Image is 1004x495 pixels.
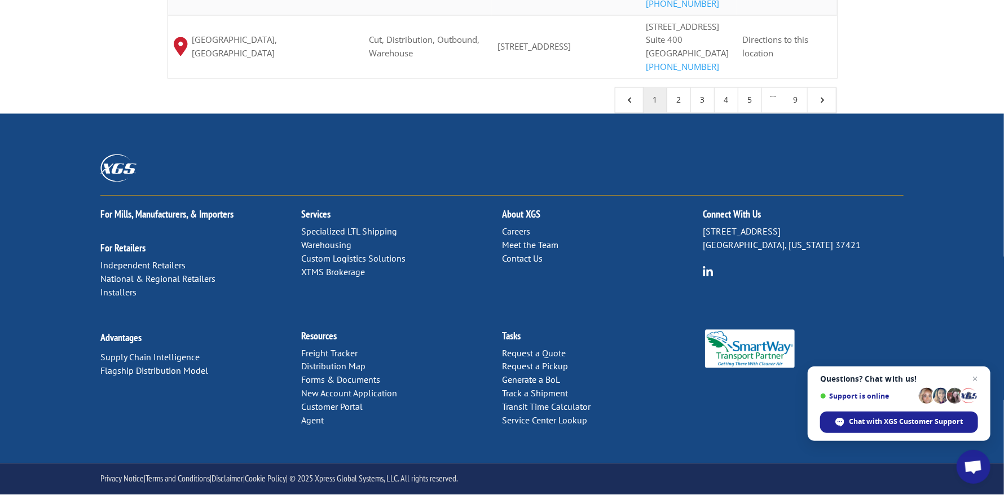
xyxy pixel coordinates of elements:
a: Request a Pickup [502,361,568,372]
span: Chat with XGS Customer Support [849,417,963,427]
a: Meet the Team [502,240,558,251]
a: Advantages [100,332,142,344]
a: For Retailers [100,242,146,255]
a: Independent Retailers [100,260,186,271]
a: Resources [301,330,337,343]
a: Freight Tracker [301,348,358,359]
p: | | | | © 2025 Xpress Global Systems, LLC. All rights reserved. [100,471,904,487]
a: Track a Shipment [502,388,568,399]
a: Transit Time Calculator [502,401,591,413]
a: Open chat [957,450,990,484]
span: [STREET_ADDRESS] [646,21,719,32]
a: Specialized LTL Shipping [301,226,397,237]
p: [STREET_ADDRESS] [GEOGRAPHIC_DATA], [US_STATE] 37421 [703,226,904,253]
a: XTMS Brokerage [301,267,365,278]
a: Privacy Notice [100,473,144,484]
span: Chat with XGS Customer Support [820,412,978,433]
a: Generate a BoL [502,374,560,386]
span: [STREET_ADDRESS] [497,41,571,52]
a: Custom Logistics Solutions [301,253,406,264]
span: 5 [817,95,827,105]
a: Supply Chain Intelligence [100,352,200,363]
a: Terms and Conditions [146,473,210,484]
span: [GEOGRAPHIC_DATA] [646,47,729,59]
a: Forms & Documents [301,374,380,386]
a: 9 [784,88,808,113]
a: For Mills, Manufacturers, & Importers [100,208,234,221]
a: National & Regional Retailers [100,273,215,285]
a: Installers [100,287,136,298]
a: Contact Us [502,253,543,264]
a: Agent [301,415,324,426]
img: xgs-icon-map-pin-red.svg [174,37,188,56]
a: [PHONE_NUMBER] [646,61,719,72]
a: About XGS [502,208,540,221]
a: Services [301,208,331,221]
a: 2 [667,88,691,113]
span: Support is online [820,392,915,400]
a: Warehousing [301,240,351,251]
span: Directions to this location [742,34,808,59]
a: Service Center Lookup [502,415,587,426]
a: Careers [502,226,530,237]
span: [GEOGRAPHIC_DATA], [GEOGRAPHIC_DATA] [192,33,358,60]
span: … [762,88,784,113]
span: 4 [624,95,635,105]
a: Request a Quote [502,348,566,359]
span: Questions? Chat with us! [820,374,978,383]
a: 4 [715,88,738,113]
span: Suite 400 [646,34,682,45]
a: New Account Application [301,388,397,399]
a: 5 [738,88,762,113]
a: Cookie Policy [245,473,286,484]
h2: Tasks [502,332,703,347]
a: Customer Portal [301,401,363,413]
a: 3 [691,88,715,113]
a: 1 [644,88,667,113]
h2: Connect With Us [703,210,904,226]
img: XGS_Logos_ALL_2024_All_White [100,154,136,182]
img: Smartway_Logo [703,330,797,368]
a: Flagship Distribution Model [100,365,208,377]
a: Disclaimer [212,473,243,484]
a: Distribution Map [301,361,366,372]
span: Cut, Distribution, Outbound, Warehouse [369,34,479,59]
img: group-6 [703,266,714,277]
